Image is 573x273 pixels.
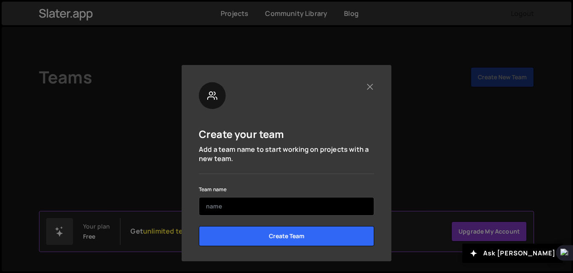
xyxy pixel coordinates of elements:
label: Team name [199,185,227,194]
input: name [199,197,374,216]
h5: Create your team [199,127,284,140]
p: Add a team name to start working on projects with a new team. [199,145,374,164]
button: Ask [PERSON_NAME] [462,244,563,263]
input: Create Team [199,226,374,246]
button: Close [365,82,374,91]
